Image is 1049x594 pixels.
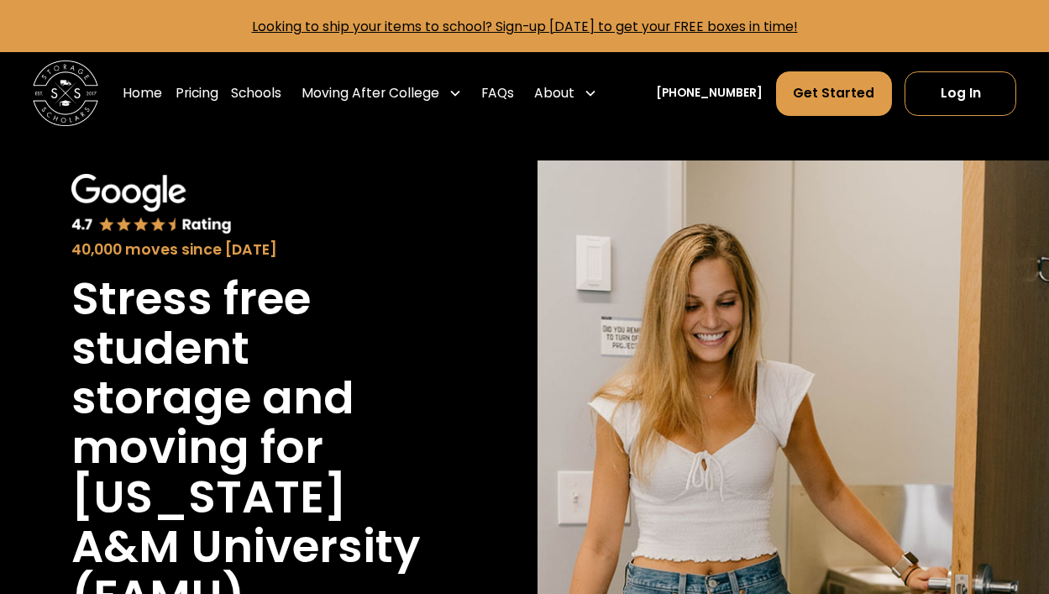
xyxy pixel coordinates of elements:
[295,71,469,117] div: Moving After College
[534,83,574,103] div: About
[33,60,98,126] img: Storage Scholars main logo
[252,18,798,35] a: Looking to ship your items to school? Sign-up [DATE] to get your FREE boxes in time!
[527,71,604,117] div: About
[905,71,1016,116] a: Log In
[176,71,218,117] a: Pricing
[71,174,232,235] img: Google 4.7 star rating
[656,85,763,102] a: [PHONE_NUMBER]
[302,83,439,103] div: Moving After College
[71,274,439,472] h1: Stress free student storage and moving for
[776,71,892,116] a: Get Started
[481,71,514,117] a: FAQs
[231,71,281,117] a: Schools
[123,71,162,117] a: Home
[71,239,439,260] div: 40,000 moves since [DATE]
